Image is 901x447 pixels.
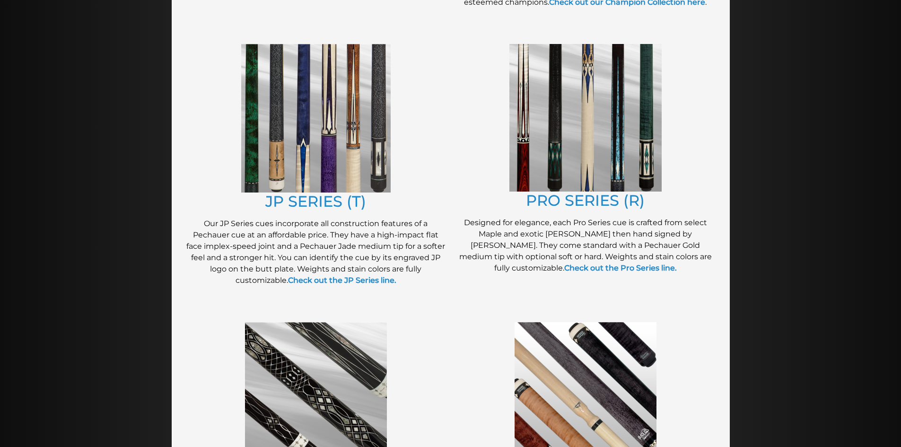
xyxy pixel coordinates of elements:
a: Check out the JP Series line. [288,276,396,285]
p: Our JP Series cues incorporate all construction features of a Pechauer cue at an affordable price... [186,218,446,286]
a: Check out the Pro Series line. [564,263,677,272]
a: PRO SERIES (R) [526,191,645,210]
a: JP SERIES (T) [265,192,366,210]
p: Designed for elegance, each Pro Series cue is crafted from select Maple and exotic [PERSON_NAME] ... [455,217,716,274]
